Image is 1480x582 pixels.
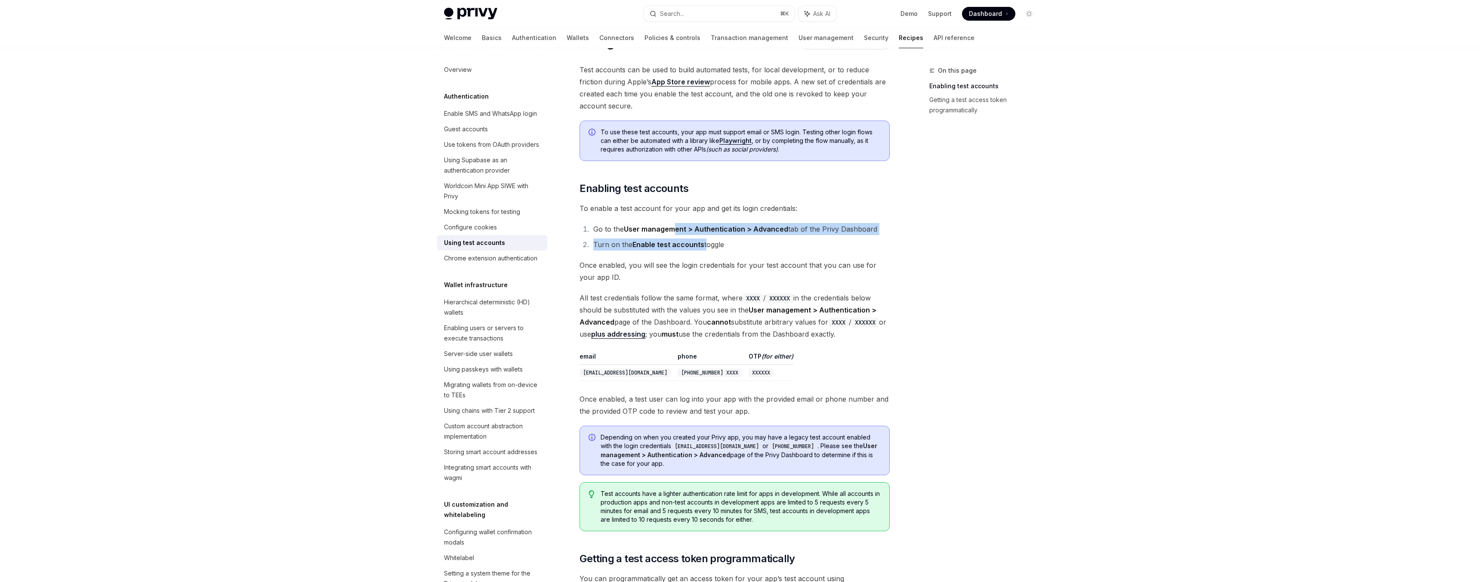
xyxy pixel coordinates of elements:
div: Overview [444,65,472,75]
li: Go to the tab of the Privy Dashboard [591,223,890,235]
img: light logo [444,8,497,20]
code: XXXX [743,294,763,303]
a: API reference [934,28,974,48]
code: XXXXXX [851,318,879,327]
button: Toggle dark mode [1022,7,1036,21]
em: (for either) [762,353,793,360]
span: Dashboard [969,9,1002,18]
svg: Info [589,434,597,443]
a: plus addressing [591,330,645,339]
a: Storing smart account addresses [437,444,547,460]
a: Security [864,28,888,48]
div: Enabling users or servers to execute transactions [444,323,542,344]
div: Using chains with Tier 2 support [444,406,535,416]
a: User management [799,28,854,48]
span: ⌘ K [780,10,789,17]
a: Getting a test access token programmatically [929,93,1043,117]
strong: Enable test accounts [632,240,704,249]
a: Wallets [567,28,589,48]
a: Connectors [599,28,634,48]
h5: Authentication [444,91,489,102]
div: Custom account abstraction implementation [444,421,542,442]
a: Basics [482,28,502,48]
a: Worldcoin Mini App SIWE with Privy [437,178,547,204]
a: Demo [900,9,918,18]
span: All test credentials follow the same format, where / in the credentials below should be substitut... [580,292,890,340]
a: Custom account abstraction implementation [437,418,547,444]
a: Welcome [444,28,472,48]
code: [EMAIL_ADDRESS][DOMAIN_NAME] [671,442,762,451]
th: phone [674,352,745,365]
div: Use tokens from OAuth providers [444,139,539,150]
a: Integrating smart accounts with wagmi [437,460,547,486]
h5: Wallet infrastructure [444,280,508,290]
span: Getting a test access token programmatically [580,552,795,566]
code: [PHONE_NUMBER] [768,442,817,451]
strong: cannot [707,318,731,326]
a: Enabling test accounts [929,79,1043,93]
a: Policies & controls [644,28,700,48]
a: Mocking tokens for testing [437,204,547,220]
div: Hierarchical deterministic (HD) wallets [444,297,542,318]
svg: Info [589,129,597,137]
span: Enabling test accounts [580,182,688,195]
code: XXXX [828,318,849,327]
div: Storing smart account addresses [444,447,537,457]
div: Using Supabase as an authentication provider [444,155,542,176]
svg: Tip [589,490,595,498]
a: App Store review [651,77,710,87]
a: Server-side user wallets [437,346,547,362]
button: Search...⌘K [644,6,794,22]
a: Use tokens from OAuth providers [437,137,547,152]
div: Search... [660,9,684,19]
a: Whitelabel [437,550,547,566]
a: Overview [437,62,547,77]
code: [PHONE_NUMBER] XXXX [678,368,742,377]
div: Server-side user wallets [444,349,513,359]
button: Ask AI [799,6,836,22]
span: Once enabled, you will see the login credentials for your test account that you can use for your ... [580,259,890,283]
a: Using chains with Tier 2 support [437,403,547,418]
a: Enable SMS and WhatsApp login [437,106,547,121]
a: Guest accounts [437,121,547,137]
span: Ask AI [813,9,830,18]
span: To use these test accounts, your app must support email or SMS login. Testing other login flows c... [601,128,881,154]
li: Turn on the toggle [591,238,890,251]
div: Chrome extension authentication [444,253,537,263]
a: Support [928,9,952,18]
a: Configure cookies [437,220,547,235]
strong: User management > Authentication > Advanced [624,225,788,233]
div: Integrating smart accounts with wagmi [444,462,542,483]
div: Whitelabel [444,553,474,563]
div: Worldcoin Mini App SIWE with Privy [444,181,542,201]
em: (such as social providers) [706,145,778,153]
a: Playwright [719,137,752,145]
div: Mocking tokens for testing [444,207,520,217]
div: Using passkeys with wallets [444,364,523,375]
a: Transaction management [711,28,788,48]
a: Configuring wallet confirmation modals [437,524,547,550]
a: Dashboard [962,7,1015,21]
code: XXXXXX [766,294,793,303]
strong: must [662,330,678,338]
span: Test accounts can be used to build automated tests, for local development, or to reduce friction ... [580,64,890,112]
a: Using test accounts [437,235,547,251]
a: Hierarchical deterministic (HD) wallets [437,294,547,320]
span: Once enabled, a test user can log into your app with the provided email or phone number and the p... [580,393,890,417]
div: Migrating wallets from on-device to TEEs [444,380,542,400]
a: Recipes [899,28,923,48]
th: email [580,352,674,365]
span: On this page [938,65,977,76]
div: Configuring wallet confirmation modals [444,527,542,548]
th: OTP [745,352,793,365]
div: Guest accounts [444,124,488,134]
div: Using test accounts [444,238,505,248]
a: Authentication [512,28,556,48]
div: Configure cookies [444,222,497,232]
span: To enable a test account for your app and get its login credentials: [580,202,890,214]
a: Using Supabase as an authentication provider [437,152,547,178]
h5: UI customization and whitelabeling [444,499,547,520]
code: XXXXXX [749,368,774,377]
code: [EMAIL_ADDRESS][DOMAIN_NAME] [580,368,671,377]
a: Using passkeys with wallets [437,362,547,377]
